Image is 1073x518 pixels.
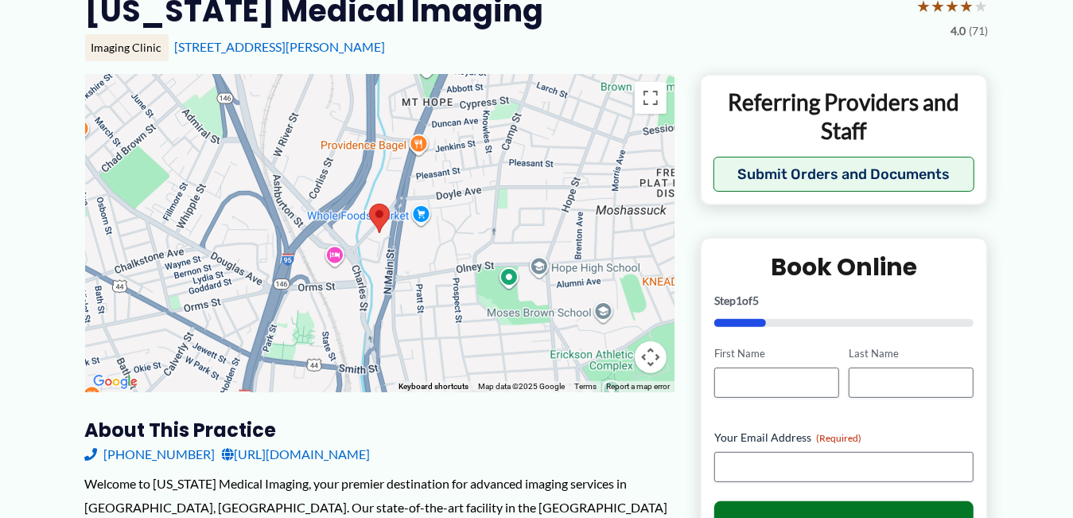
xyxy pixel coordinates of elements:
h2: Book Online [714,251,974,282]
label: Your Email Address [714,430,974,446]
a: Report a map error [606,382,670,391]
p: Step of [714,295,974,306]
label: Last Name [849,346,974,361]
button: Keyboard shortcuts [398,381,468,392]
a: [PHONE_NUMBER] [85,442,216,466]
img: Google [89,372,142,392]
button: Map camera controls [635,341,667,373]
span: 1 [736,294,742,307]
span: 4.0 [951,21,966,41]
span: (Required) [816,432,861,444]
a: [URL][DOMAIN_NAME] [222,442,371,466]
label: First Name [714,346,839,361]
p: Referring Providers and Staff [713,88,975,146]
span: (71) [970,21,989,41]
button: Toggle fullscreen view [635,82,667,114]
span: Map data ©2025 Google [478,382,565,391]
a: Terms (opens in new tab) [574,382,597,391]
h3: About this practice [85,418,675,442]
a: Open this area in Google Maps (opens a new window) [89,372,142,392]
span: 5 [752,294,759,307]
button: Submit Orders and Documents [713,157,975,192]
div: Imaging Clinic [85,34,169,61]
a: [STREET_ADDRESS][PERSON_NAME] [175,39,386,54]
